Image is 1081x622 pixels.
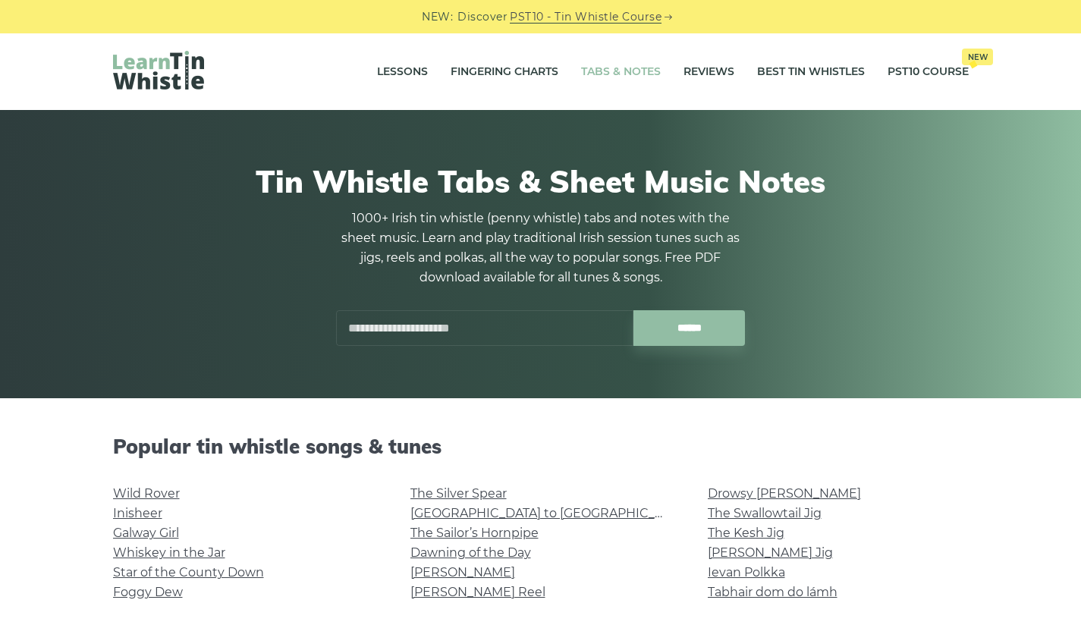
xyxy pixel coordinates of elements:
[451,53,558,91] a: Fingering Charts
[410,526,539,540] a: The Sailor’s Hornpipe
[113,545,225,560] a: Whiskey in the Jar
[962,49,993,65] span: New
[113,585,183,599] a: Foggy Dew
[410,486,507,501] a: The Silver Spear
[708,526,784,540] a: The Kesh Jig
[757,53,865,91] a: Best Tin Whistles
[708,545,833,560] a: [PERSON_NAME] Jig
[113,526,179,540] a: Galway Girl
[113,163,969,199] h1: Tin Whistle Tabs & Sheet Music Notes
[113,565,264,580] a: Star of the County Down
[683,53,734,91] a: Reviews
[708,585,837,599] a: Tabhair dom do lámh
[113,506,162,520] a: Inisheer
[410,545,531,560] a: Dawning of the Day
[410,506,690,520] a: [GEOGRAPHIC_DATA] to [GEOGRAPHIC_DATA]
[581,53,661,91] a: Tabs & Notes
[410,585,545,599] a: [PERSON_NAME] Reel
[708,486,861,501] a: Drowsy [PERSON_NAME]
[708,506,822,520] a: The Swallowtail Jig
[708,565,785,580] a: Ievan Polkka
[336,209,746,287] p: 1000+ Irish tin whistle (penny whistle) tabs and notes with the sheet music. Learn and play tradi...
[113,435,969,458] h2: Popular tin whistle songs & tunes
[888,53,969,91] a: PST10 CourseNew
[113,486,180,501] a: Wild Rover
[113,51,204,90] img: LearnTinWhistle.com
[377,53,428,91] a: Lessons
[410,565,515,580] a: [PERSON_NAME]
